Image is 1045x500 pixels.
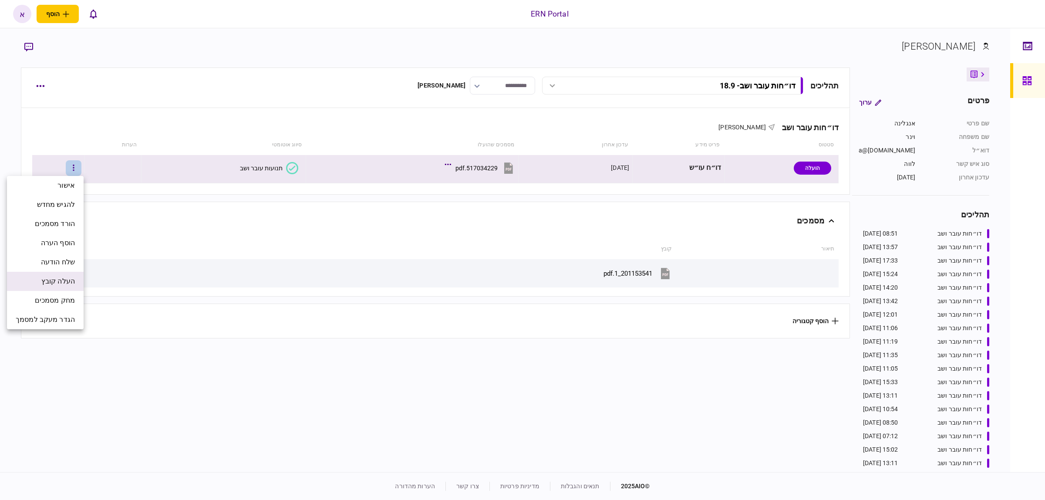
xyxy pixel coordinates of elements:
span: העלה קובץ [41,276,75,287]
span: מחק מסמכים [35,295,75,306]
span: אישור [57,180,75,191]
span: להגיש מחדש [37,199,75,210]
span: הוסף הערה [41,238,75,248]
span: הורד מסמכים [35,219,75,229]
span: הגדר מעקב למסמך [16,314,75,325]
span: שלח הודעה [41,257,75,267]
